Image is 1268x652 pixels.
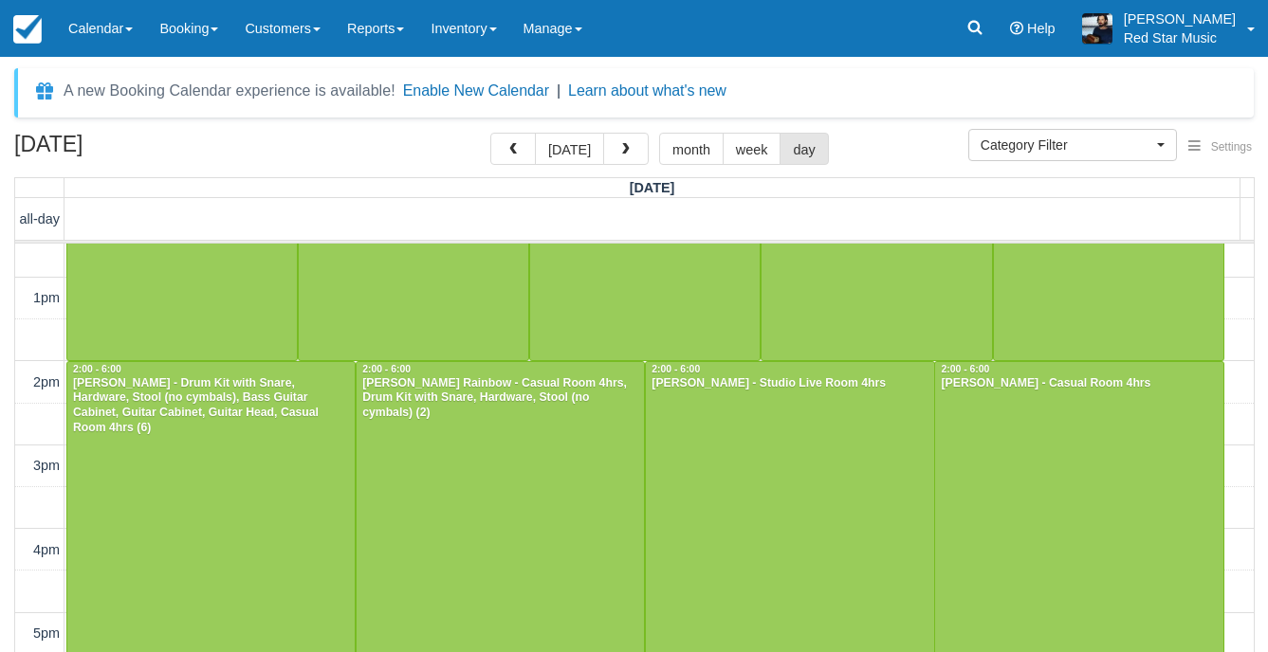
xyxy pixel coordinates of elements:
button: Enable New Calendar [403,81,549,100]
p: Red Star Music [1124,28,1236,47]
span: 5pm [33,625,60,641]
span: 2:00 - 6:00 [73,364,121,374]
div: A new Booking Calendar experience is available! [64,80,395,102]
div: [PERSON_NAME] - Drum Kit with Snare, Hardware, Stool (no cymbals), Bass Guitar Cabinet, Guitar Ca... [72,376,350,437]
span: 2:00 - 6:00 [941,364,989,374]
button: Settings [1177,134,1263,161]
span: 4pm [33,542,60,557]
div: [PERSON_NAME] Rainbow - Casual Room 4hrs, Drum Kit with Snare, Hardware, Stool (no cymbals) (2) [361,376,639,422]
div: [PERSON_NAME] - Studio Live Room 4hrs [651,376,928,391]
p: [PERSON_NAME] [1124,9,1236,28]
button: Category Filter [968,129,1177,161]
button: week [723,133,781,165]
span: | [557,82,560,99]
span: Help [1027,21,1056,36]
h2: [DATE] [14,133,254,168]
button: day [780,133,828,165]
span: 3pm [33,458,60,473]
span: 2:00 - 6:00 [652,364,700,374]
img: checkfront-main-nav-mini-logo.png [13,15,42,44]
span: [DATE] [630,180,675,195]
span: Settings [1211,140,1252,154]
span: Category Filter [981,136,1152,154]
a: Learn about what's new [568,82,726,99]
div: [PERSON_NAME] - Casual Room 4hrs [940,376,1218,391]
img: A1 [1082,13,1112,44]
span: 2:00 - 6:00 [362,364,411,374]
button: [DATE] [535,133,604,165]
span: all-day [20,211,60,226]
i: Help [1010,22,1023,35]
span: 1pm [33,290,60,305]
button: month [659,133,724,165]
span: 2pm [33,374,60,389]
